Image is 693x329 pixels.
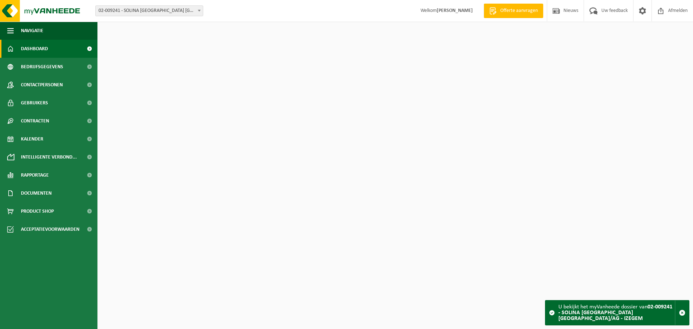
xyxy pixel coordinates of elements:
[95,5,203,16] span: 02-009241 - SOLINA BELGIUM NV/AG - IZEGEM
[21,76,63,94] span: Contactpersonen
[437,8,473,13] strong: [PERSON_NAME]
[558,300,675,325] div: U bekijkt het myVanheede dossier van
[21,148,77,166] span: Intelligente verbond...
[498,7,540,14] span: Offerte aanvragen
[4,313,121,329] iframe: chat widget
[21,130,43,148] span: Kalender
[21,112,49,130] span: Contracten
[558,304,672,321] strong: 02-009241 - SOLINA [GEOGRAPHIC_DATA] [GEOGRAPHIC_DATA]/AG - IZEGEM
[484,4,543,18] a: Offerte aanvragen
[21,58,63,76] span: Bedrijfsgegevens
[21,40,48,58] span: Dashboard
[21,22,43,40] span: Navigatie
[21,184,52,202] span: Documenten
[96,6,203,16] span: 02-009241 - SOLINA BELGIUM NV/AG - IZEGEM
[21,202,54,220] span: Product Shop
[21,220,79,238] span: Acceptatievoorwaarden
[21,94,48,112] span: Gebruikers
[21,166,49,184] span: Rapportage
